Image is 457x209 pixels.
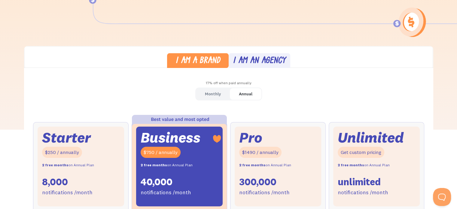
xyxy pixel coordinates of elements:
div: Pro [239,131,262,144]
div: on Annual Plan [141,161,193,170]
div: Starter [42,131,91,144]
strong: 2 free months [42,163,69,167]
div: on Annual Plan [338,161,390,170]
div: Business [141,131,200,144]
div: $1490 / annually [239,147,282,158]
div: Get custom pricing [338,147,384,158]
div: 40,000 [141,176,172,188]
div: on Annual Plan [42,161,94,170]
div: $750 / annually [141,147,181,158]
strong: 2 free months [141,163,167,167]
div: on Annual Plan [239,161,291,170]
div: I am a brand [175,57,220,66]
div: 300,000 [239,176,276,188]
iframe: Toggle Customer Support [433,188,451,206]
div: notifications /month [239,188,290,197]
strong: 2 free months [239,163,266,167]
div: notifications /month [42,188,93,197]
div: notifications /month [338,188,388,197]
div: Monthly [205,90,221,98]
strong: 2 free months [338,163,364,167]
div: $250 / annually [42,147,82,158]
div: notifications /month [141,188,191,197]
div: I am an agency [233,57,286,66]
div: 8,000 [42,176,68,188]
div: unlimited [338,176,381,188]
div: 17% off when paid annually [24,79,433,88]
div: Unlimited [338,131,404,144]
div: Annual [239,90,252,98]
